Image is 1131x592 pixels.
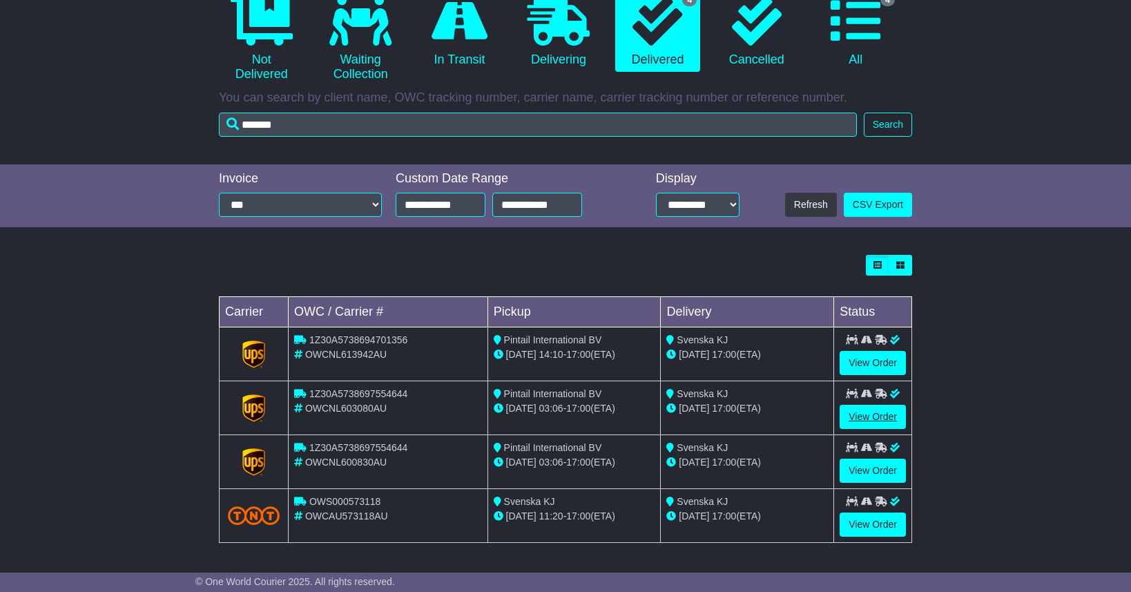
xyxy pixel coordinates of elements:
button: Search [864,113,912,137]
span: [DATE] [506,349,536,360]
span: Svenska KJ [677,388,728,399]
div: - (ETA) [494,509,655,524]
div: (ETA) [666,401,828,416]
span: [DATE] [679,457,709,468]
span: Svenska KJ [504,496,555,507]
span: 17:00 [712,349,736,360]
span: Pintail International BV [504,442,602,453]
td: Status [834,297,912,327]
span: Pintail International BV [504,388,602,399]
span: OWS000573118 [309,496,381,507]
span: © One World Courier 2025. All rights reserved. [195,576,395,587]
span: 1Z30A5738694701356 [309,334,407,345]
div: (ETA) [666,509,828,524]
span: 17:00 [712,510,736,522]
p: You can search by client name, OWC tracking number, carrier name, carrier tracking number or refe... [219,90,912,106]
span: [DATE] [506,510,536,522]
td: Delivery [661,297,834,327]
img: GetCarrierServiceLogo [242,448,266,476]
td: OWC / Carrier # [289,297,488,327]
td: Carrier [220,297,289,327]
span: [DATE] [506,457,536,468]
span: 17:00 [566,349,590,360]
a: CSV Export [844,193,912,217]
a: View Order [840,351,906,375]
span: Svenska KJ [677,442,728,453]
div: Invoice [219,171,382,187]
span: OWCNL613942AU [305,349,387,360]
td: Pickup [487,297,661,327]
span: Pintail International BV [504,334,602,345]
div: - (ETA) [494,455,655,470]
div: (ETA) [666,455,828,470]
span: 17:00 [566,403,590,414]
img: GetCarrierServiceLogo [242,394,266,422]
a: View Order [840,405,906,429]
button: Refresh [785,193,837,217]
span: [DATE] [679,403,709,414]
span: OWCNL600830AU [305,457,387,468]
a: View Order [840,513,906,537]
span: 11:20 [539,510,563,522]
span: 17:00 [566,457,590,468]
span: Svenska KJ [677,334,728,345]
span: OWCNL603080AU [305,403,387,414]
span: [DATE] [679,349,709,360]
span: OWCAU573118AU [305,510,388,522]
a: View Order [840,459,906,483]
div: Display [656,171,740,187]
img: TNT_Domestic.png [228,506,280,525]
span: 1Z30A5738697554644 [309,442,407,453]
span: [DATE] [506,403,536,414]
div: Custom Date Range [396,171,617,187]
span: [DATE] [679,510,709,522]
div: - (ETA) [494,347,655,362]
span: 14:10 [539,349,563,360]
div: (ETA) [666,347,828,362]
div: - (ETA) [494,401,655,416]
span: 03:06 [539,403,563,414]
span: 17:00 [712,457,736,468]
span: 1Z30A5738697554644 [309,388,407,399]
span: Svenska KJ [677,496,728,507]
span: 17:00 [566,510,590,522]
img: GetCarrierServiceLogo [242,341,266,368]
span: 17:00 [712,403,736,414]
span: 03:06 [539,457,563,468]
